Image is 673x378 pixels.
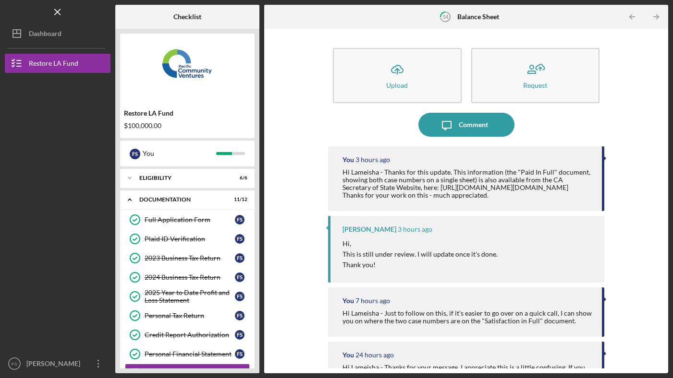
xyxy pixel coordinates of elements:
text: FS [12,361,17,366]
a: Personal Financial StatementFS [125,344,250,364]
button: Upload [333,48,461,103]
div: Hi Lameisha - Thanks for this update. This information (the "Paid In Full" document, showing both... [343,168,592,199]
div: Credit Report Authorization [145,331,235,339]
time: 2025-10-08 18:07 [398,225,432,233]
div: Eligibility [139,175,223,181]
div: F S [235,272,245,282]
div: 2023 Business Tax Return [145,254,235,262]
b: Checklist [173,13,201,21]
button: FS[PERSON_NAME] [5,354,110,373]
div: $100,000.00 [124,122,251,130]
a: Credit Report AuthorizationFS [125,325,250,344]
div: F S [235,215,245,224]
a: Personal Tax ReturnFS [125,306,250,325]
button: Restore LA Fund [5,54,110,73]
div: You [143,145,216,162]
p: Thank you! [343,260,498,270]
div: F S [235,234,245,244]
div: Personal Tax Return [145,312,235,319]
a: 2025 Year to Date Profit and Loss StatementFS [125,287,250,306]
div: [PERSON_NAME] [343,225,396,233]
div: Personal Financial Statement [145,350,235,358]
div: Dashboard [29,24,61,46]
div: F S [235,253,245,263]
div: Documentation [139,197,223,202]
a: 2023 Business Tax ReturnFS [125,248,250,268]
p: Hi, [343,238,498,249]
div: 2024 Business Tax Return [145,273,235,281]
div: 2025 Year to Date Profit and Loss Statement [145,289,235,304]
div: Request [523,82,547,89]
tspan: 14 [442,13,448,20]
div: Upload [386,82,408,89]
div: 11 / 12 [230,197,247,202]
div: Full Application Form [145,216,235,224]
time: 2025-10-07 21:46 [355,351,394,359]
b: Balance Sheet [457,13,499,21]
button: Dashboard [5,24,110,43]
div: You [343,351,354,359]
time: 2025-10-08 18:11 [355,156,390,164]
div: You [343,156,354,164]
div: F S [235,330,245,340]
div: F S [130,149,140,159]
div: Hi Lameisha - Just to follow on this, if it's easier to go over on a quick call, I can show you o... [343,309,592,325]
div: Restore LA Fund [29,54,78,75]
div: [PERSON_NAME] [24,354,86,376]
a: 2024 Business Tax ReturnFS [125,268,250,287]
button: Request [471,48,600,103]
div: Restore LA Fund [124,109,251,117]
div: You [343,297,354,305]
div: F S [235,292,245,301]
time: 2025-10-08 14:13 [355,297,390,305]
img: Product logo [120,38,255,96]
div: Plaid ID Verification [145,235,235,243]
a: Plaid ID VerificationFS [125,229,250,248]
p: This is still under review. I will update once it's done. [343,249,498,260]
button: Comment [418,113,514,137]
div: F S [235,311,245,320]
a: Full Application FormFS [125,210,250,229]
div: F S [235,349,245,359]
div: Comment [459,113,488,137]
div: 6 / 6 [230,175,247,181]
